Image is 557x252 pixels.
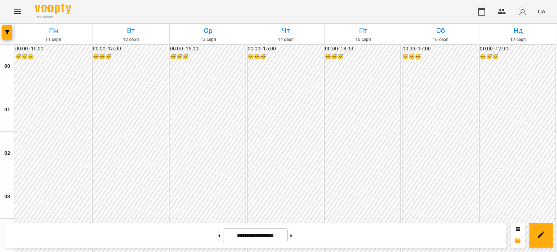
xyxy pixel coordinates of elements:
h6: Пт [326,25,401,36]
h6: 😴😴😴 [170,53,246,61]
h6: 00 [4,62,10,70]
h6: 😴😴😴 [403,53,478,61]
img: Voopty Logo [35,4,71,14]
button: UA [535,5,548,18]
span: For Business [35,15,71,20]
h6: 14 серп [248,36,323,43]
h6: Сб [403,25,478,36]
img: avatar_s.png [517,7,528,17]
h6: 00:00 - 15:00 [248,45,323,53]
h6: 01 [4,106,10,114]
h6: Нд [480,25,556,36]
h6: 11 серп [16,36,91,43]
h6: 16 серп [403,36,478,43]
h6: Пн [16,25,91,36]
h6: 00:00 - 15:00 [15,45,91,53]
h6: 13 серп [171,36,246,43]
h6: 17 серп [480,36,556,43]
h6: 02 [4,149,10,157]
h6: 00:00 - 15:00 [93,45,168,53]
h6: 😴😴😴 [248,53,323,61]
h6: 12 серп [94,36,169,43]
h6: 😴😴😴 [93,53,168,61]
h6: 15 серп [326,36,401,43]
h6: 😴😴😴 [15,53,91,61]
h6: 00:00 - 12:00 [480,45,555,53]
button: Menu [9,3,26,20]
h6: 😴😴😴 [325,53,400,61]
span: UA [538,8,545,15]
h6: Ср [171,25,246,36]
h6: 03 [4,193,10,201]
h6: 00:00 - 15:00 [170,45,246,53]
h6: 😴😴😴 [480,53,555,61]
h6: Вт [94,25,169,36]
h6: Чт [248,25,323,36]
h6: 00:00 - 17:00 [403,45,478,53]
h6: 00:00 - 18:00 [325,45,400,53]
